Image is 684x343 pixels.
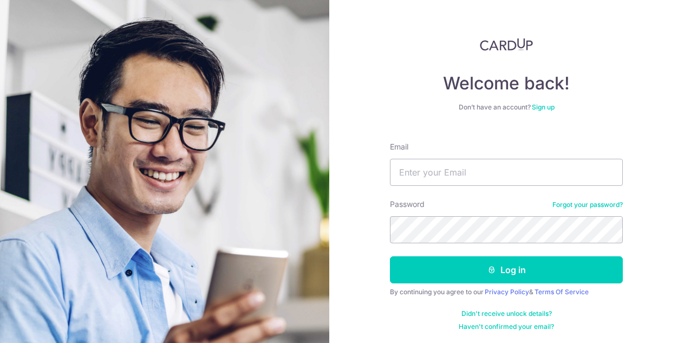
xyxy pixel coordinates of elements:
[390,141,408,152] label: Email
[390,73,623,94] h4: Welcome back!
[390,256,623,283] button: Log in
[532,103,555,111] a: Sign up
[390,199,425,210] label: Password
[390,103,623,112] div: Don’t have an account?
[459,322,554,331] a: Haven't confirmed your email?
[485,288,529,296] a: Privacy Policy
[461,309,552,318] a: Didn't receive unlock details?
[390,288,623,296] div: By continuing you agree to our &
[552,200,623,209] a: Forgot your password?
[390,159,623,186] input: Enter your Email
[480,38,533,51] img: CardUp Logo
[535,288,589,296] a: Terms Of Service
